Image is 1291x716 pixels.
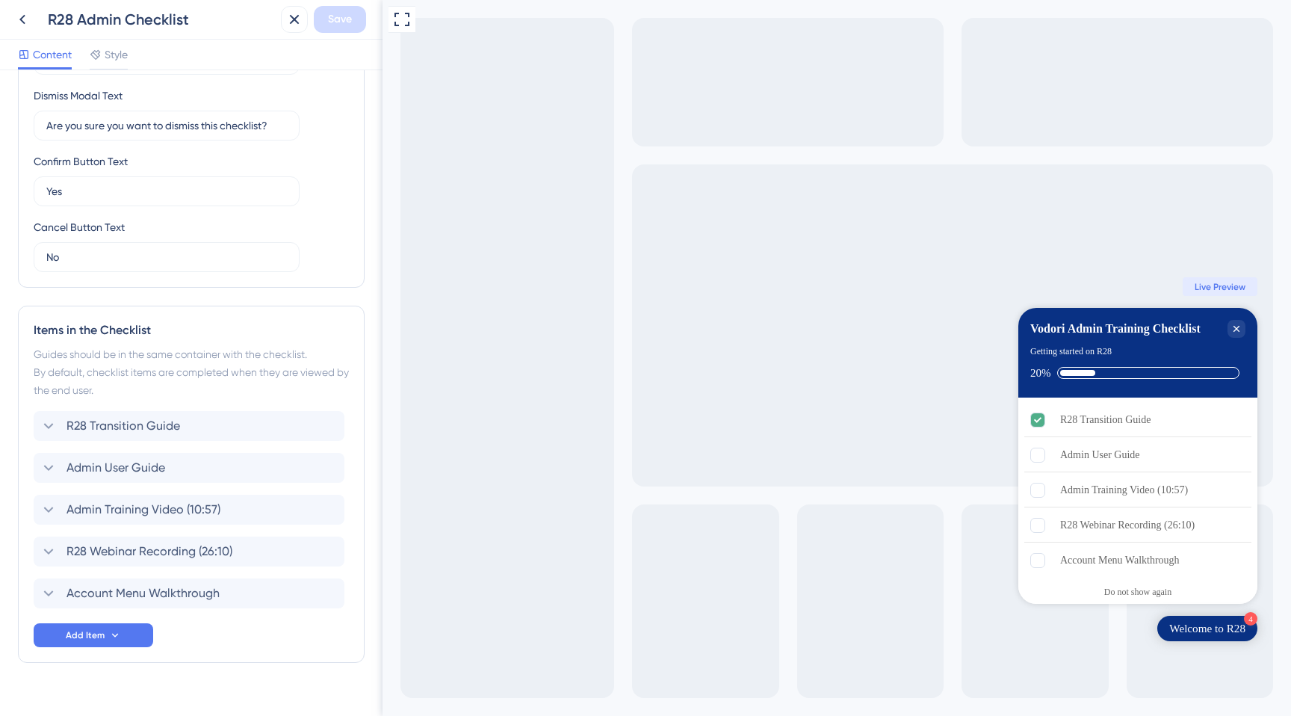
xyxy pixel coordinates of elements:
[861,612,875,626] div: 4
[66,459,165,477] span: Admin User Guide
[66,543,232,561] span: R28 Webinar Recording (26:10)
[34,87,123,105] div: Dismiss Modal Text
[46,249,287,265] input: Type the value
[642,474,869,507] div: Admin Training Video (10:57) is incomplete.
[722,586,789,598] div: Do not show again
[33,46,72,64] span: Content
[845,320,863,338] div: Close Checklist
[314,6,366,33] button: Save
[678,516,812,534] div: R28 Webinar Recording (26:10)
[787,621,863,636] div: Welcome to R28
[678,411,768,429] div: R28 Transition Guide
[648,366,669,380] div: 20%
[66,629,105,641] span: Add Item
[642,404,869,437] div: R28 Transition Guide is complete.
[678,446,758,464] div: Admin User Guide
[636,308,875,604] div: Checklist Container
[678,481,805,499] div: Admin Training Video (10:57)
[48,9,275,30] div: R28 Admin Checklist
[34,623,153,647] button: Add Item
[775,616,875,641] div: Open Welcome to R28 checklist, remaining modules: 4
[636,398,875,575] div: Checklist items
[34,152,128,170] div: Confirm Button Text
[642,439,869,472] div: Admin User Guide is incomplete.
[34,345,349,399] div: Guides should be in the same container with the checklist. By default, checklist items are comple...
[46,183,287,200] input: Type the value
[328,10,352,28] span: Save
[648,344,729,359] div: Getting started on R28
[66,584,220,602] span: Account Menu Walkthrough
[648,366,863,380] div: Checklist progress: 20%
[66,417,180,435] span: R28 Transition Guide
[34,321,349,339] div: Items in the Checklist
[648,320,818,338] div: Vodori Admin Training Checklist
[105,46,128,64] span: Style
[642,509,869,543] div: R28 Webinar Recording (26:10) is incomplete.
[642,544,869,577] div: Account Menu Walkthrough is incomplete.
[812,281,863,293] span: Live Preview
[66,501,220,519] span: Admin Training Video (10:57)
[678,552,797,570] div: Account Menu Walkthrough
[46,117,287,134] input: Type the value
[34,218,125,236] div: Cancel Button Text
